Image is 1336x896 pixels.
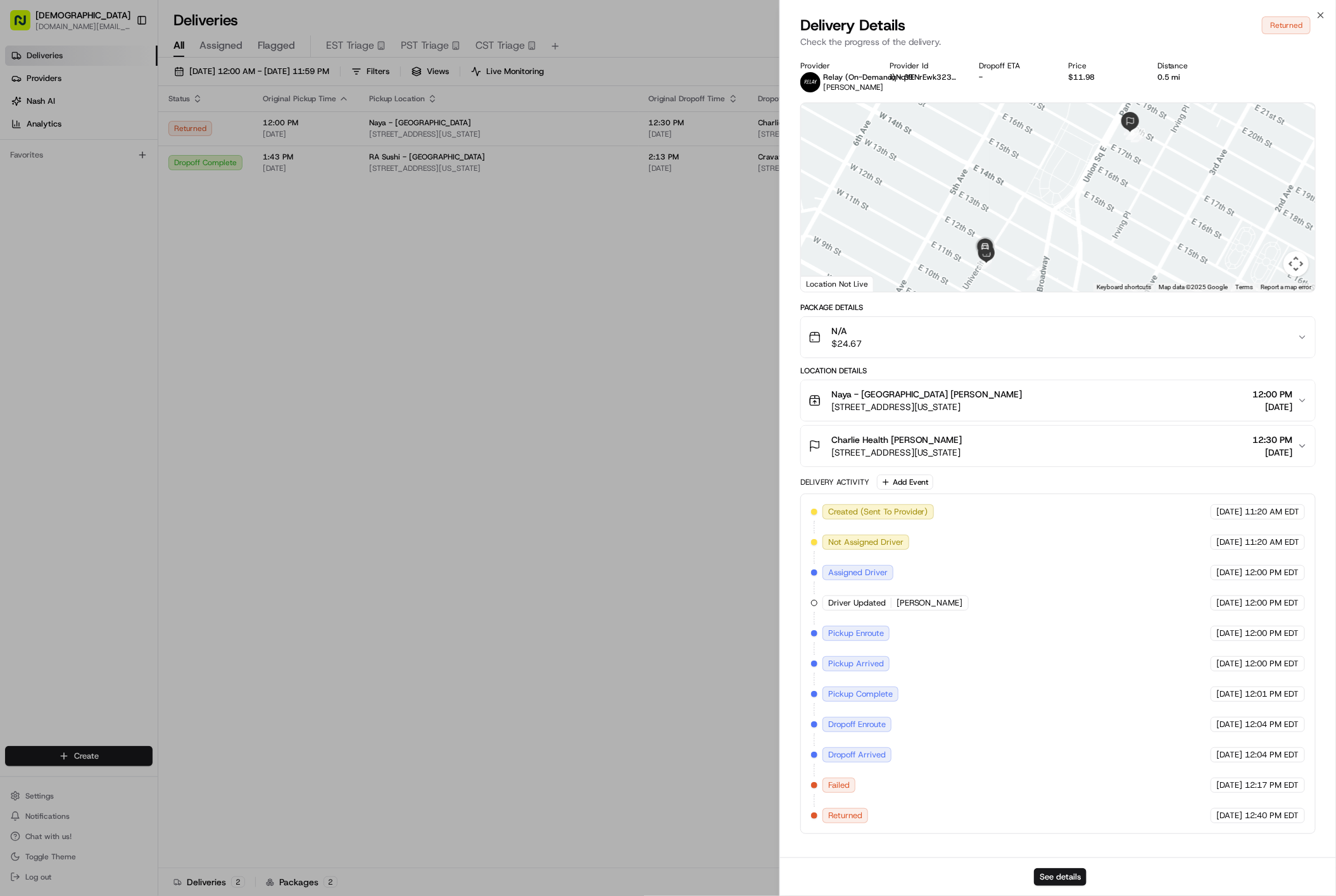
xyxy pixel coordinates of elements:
[43,134,160,144] div: We're available if you need us!
[890,72,959,82] button: iqNqYENrEwk323780uhjmewr
[1216,567,1242,578] span: [DATE]
[1216,749,1242,761] span: [DATE]
[1252,446,1292,459] span: [DATE]
[828,780,850,791] span: Failed
[804,275,846,292] img: Google
[828,597,886,609] span: Driver Updated
[126,215,153,225] span: Pylon
[1097,283,1151,292] button: Keyboard shortcuts
[831,446,962,459] span: [STREET_ADDRESS][US_STATE]
[1216,719,1242,730] span: [DATE]
[1159,283,1228,290] span: Map data ©2025 Google
[89,215,153,225] a: Powered byPylon
[13,185,23,196] div: 📗
[1216,628,1242,639] span: [DATE]
[13,13,38,39] img: Nash
[1245,749,1299,761] span: 12:04 PM EDT
[102,179,208,202] a: 💻API Documentation
[1034,868,1087,886] button: See details
[1157,72,1226,82] div: 0.5 mi
[1245,810,1299,821] span: 12:40 PM EDT
[800,61,869,71] div: Provider
[1245,567,1299,578] span: 12:00 PM EDT
[828,719,886,730] span: Dropoff Enroute
[800,302,1316,313] div: Package Details
[120,184,203,197] span: API Documentation
[897,597,963,609] span: [PERSON_NAME]
[1252,401,1292,413] span: [DATE]
[1068,61,1137,71] div: Price
[823,72,913,82] span: Relay (On-Demand) - SB
[831,433,962,446] span: Charlie Health [PERSON_NAME]
[800,72,821,92] img: relay_logo_black.png
[1252,388,1292,401] span: 12:00 PM
[800,366,1316,376] div: Location Details
[1131,128,1145,142] div: 3
[831,388,1023,401] span: Naya - [GEOGRAPHIC_DATA] [PERSON_NAME]
[831,337,862,350] span: $24.67
[1126,126,1140,140] div: 5
[1157,61,1226,71] div: Distance
[800,15,905,35] span: Delivery Details
[831,325,862,337] span: N/A
[823,82,883,92] span: [PERSON_NAME]
[1245,780,1299,791] span: 12:17 PM EDT
[13,51,230,72] p: Welcome 👋
[801,426,1315,466] button: Charlie Health [PERSON_NAME][STREET_ADDRESS][US_STATE]12:30 PM[DATE]
[1216,658,1242,669] span: [DATE]
[877,475,933,490] button: Add Event
[828,537,904,548] span: Not Assigned Driver
[43,121,208,134] div: Start new chat
[800,477,869,487] div: Delivery Activity
[1261,283,1311,290] a: Report a map error
[1245,628,1299,639] span: 12:00 PM EDT
[1245,658,1299,669] span: 12:00 PM EDT
[1245,597,1299,609] span: 12:00 PM EDT
[1252,433,1292,446] span: 12:30 PM
[8,179,102,202] a: 📗Knowledge Base
[979,61,1048,71] div: Dropoff ETA
[25,184,97,197] span: Knowledge Base
[828,810,862,821] span: Returned
[828,506,928,518] span: Created (Sent To Provider)
[831,401,1023,413] span: [STREET_ADDRESS][US_STATE]
[107,185,117,196] div: 💻
[979,72,1048,82] div: -
[828,658,884,669] span: Pickup Arrived
[828,567,888,578] span: Assigned Driver
[828,749,886,761] span: Dropoff Arrived
[1216,688,1242,700] span: [DATE]
[1216,597,1242,609] span: [DATE]
[1216,780,1242,791] span: [DATE]
[801,380,1315,421] button: Naya - [GEOGRAPHIC_DATA] [PERSON_NAME][STREET_ADDRESS][US_STATE]12:00 PM[DATE]
[1216,506,1242,518] span: [DATE]
[1245,688,1299,700] span: 12:01 PM EDT
[1216,810,1242,821] span: [DATE]
[1283,251,1309,277] button: Map camera controls
[800,35,1316,48] p: Check the progress of the delivery.
[1235,283,1253,290] a: Terms (opens in new tab)
[1027,266,1041,280] div: 2
[828,688,893,700] span: Pickup Complete
[804,275,846,292] a: Open this area in Google Maps (opens a new window)
[33,82,209,96] input: Clear
[1068,72,1137,82] div: $11.98
[1245,719,1299,730] span: 12:04 PM EDT
[1216,537,1242,548] span: [DATE]
[1245,506,1299,518] span: 11:20 AM EDT
[801,317,1315,358] button: N/A$24.67
[890,61,959,71] div: Provider Id
[1245,537,1299,548] span: 11:20 AM EDT
[801,276,874,292] div: Location Not Live
[13,121,35,144] img: 1736555255976-a54dd68f-1ca7-489b-9aae-adbdc363a1c4
[215,125,230,140] button: Start new chat
[828,628,884,639] span: Pickup Enroute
